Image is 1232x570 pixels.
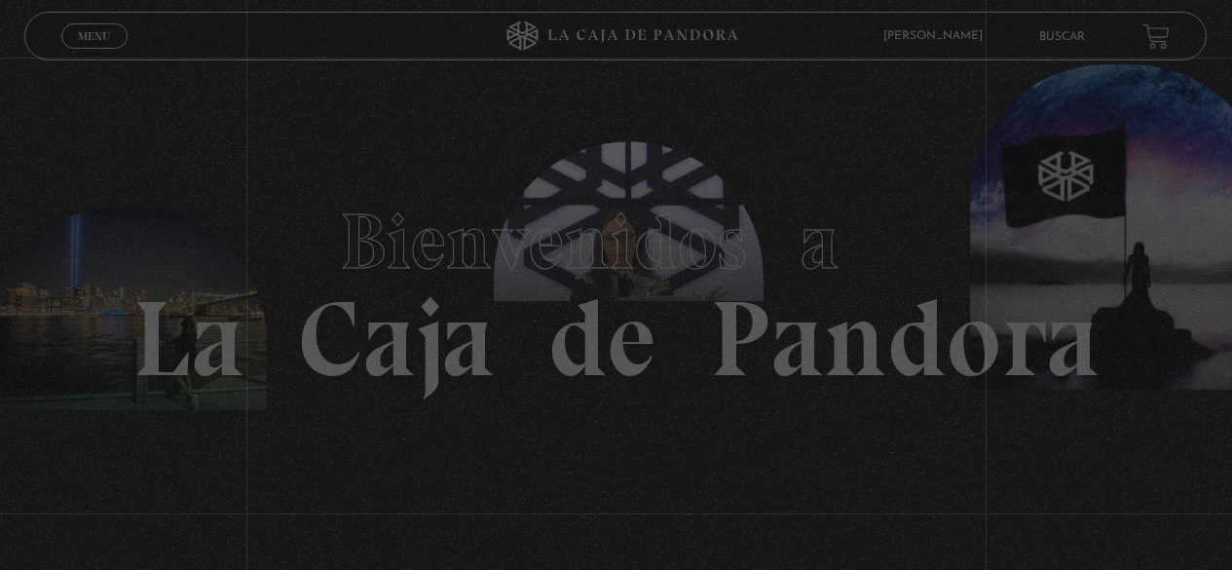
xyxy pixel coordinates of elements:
span: Cerrar [72,46,118,59]
span: Bienvenidos a [340,195,893,288]
a: View your shopping cart [1144,22,1171,49]
h1: La Caja de Pandora [132,178,1100,393]
a: Buscar [1040,30,1086,42]
span: [PERSON_NAME] [874,30,1002,42]
span: Menu [79,30,111,42]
